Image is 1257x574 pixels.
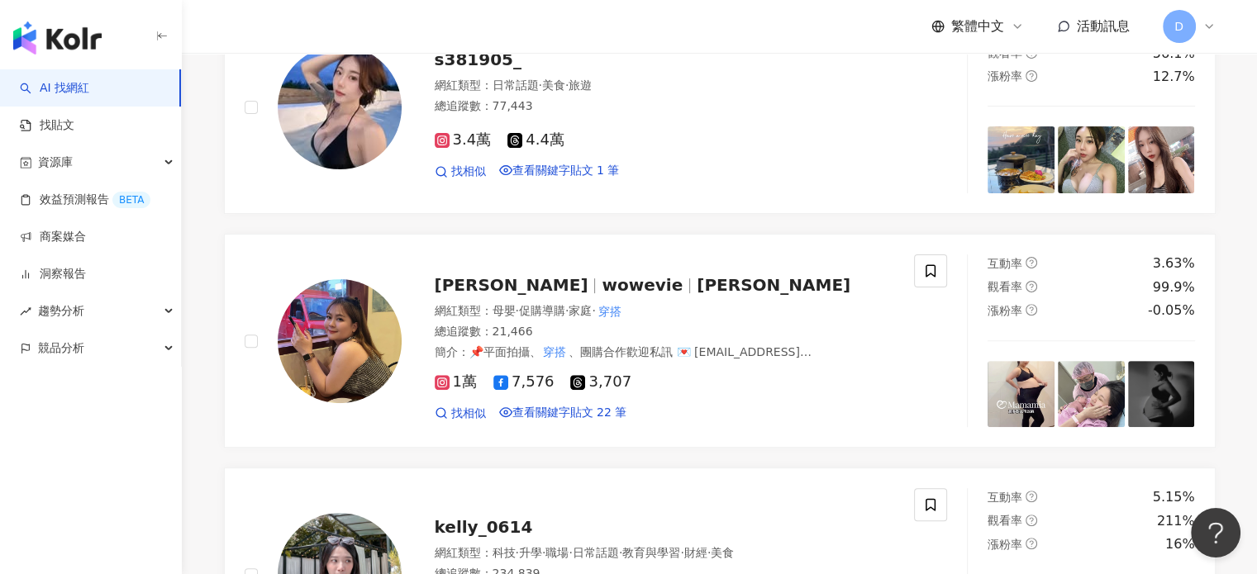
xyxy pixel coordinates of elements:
[38,330,84,367] span: 競品分析
[435,164,486,180] a: 找相似
[988,538,1022,551] span: 漲粉率
[278,45,402,169] img: KOL Avatar
[711,546,734,559] span: 美食
[697,275,850,295] span: [PERSON_NAME]
[1128,361,1195,428] img: post-image
[988,491,1022,504] span: 互動率
[435,345,812,375] span: 、團購合作歡迎私訊 💌 [EMAIL_ADDRESS][DOMAIN_NAME] #evieootd #eviemodel日記 #evie尋找神褲
[1191,508,1240,557] iframe: Help Scout Beacon - Open
[569,304,592,317] span: 家庭
[1165,535,1195,553] div: 16%
[20,80,89,97] a: searchAI 找網紅
[542,546,545,559] span: ·
[20,306,31,317] span: rise
[451,406,486,422] span: 找相似
[988,361,1055,428] img: post-image
[988,69,1022,83] span: 漲粉率
[569,78,592,92] span: 旅遊
[565,304,569,317] span: ·
[499,406,627,422] a: 查看關鍵字貼文 22 筆
[20,117,74,134] a: 找貼文
[1026,538,1037,549] span: question-circle
[512,406,627,419] span: 查看關鍵字貼文 22 筆
[278,279,402,403] img: KOL Avatar
[619,546,622,559] span: ·
[569,546,572,559] span: ·
[493,373,555,391] span: 7,576
[539,78,542,92] span: ·
[435,78,895,94] div: 網紅類型 ：
[1148,301,1195,320] div: -0.05%
[1153,68,1195,86] div: 12.7%
[1153,488,1195,506] div: 5.15%
[224,234,1216,448] a: KOL Avatar[PERSON_NAME]wowevie[PERSON_NAME]網紅類型：母嬰·促購導購·家庭·穿搭總追蹤數：21,466簡介：📌平面拍攝、穿搭、團購合作歡迎私訊 💌 [E...
[493,78,539,92] span: 日常話題
[516,304,519,317] span: ·
[1026,304,1037,315] span: question-circle
[20,192,150,208] a: 效益預測報告BETA
[512,164,620,177] span: 查看關鍵字貼文 1 筆
[435,343,812,374] span: 簡介 ：
[519,546,542,559] span: 升學
[435,406,486,422] a: 找相似
[435,98,895,115] div: 總追蹤數 ： 77,443
[1058,126,1125,193] img: post-image
[20,229,86,245] a: 商案媒合
[1026,281,1037,292] span: question-circle
[507,131,564,149] span: 4.4萬
[435,275,588,295] span: [PERSON_NAME]
[541,343,569,361] mark: 穿搭
[565,78,569,92] span: ·
[516,546,519,559] span: ·
[435,131,492,149] span: 3.4萬
[435,373,477,391] span: 1萬
[38,144,73,181] span: 資源庫
[988,126,1055,193] img: post-image
[988,257,1022,270] span: 互動率
[20,266,86,282] a: 洞察報告
[435,545,895,562] div: 網紅類型 ：
[622,546,680,559] span: 教育與學習
[435,517,533,537] span: kelly_0614
[680,546,683,559] span: ·
[469,345,541,358] span: 📌平面拍攝、
[435,303,895,320] div: 網紅類型 ：
[1128,126,1195,193] img: post-image
[435,50,521,69] span: s381905_
[988,514,1022,527] span: 觀看率
[38,292,84,330] span: 趨勢分析
[684,546,707,559] span: 財經
[451,164,486,180] span: 找相似
[602,275,683,295] span: wowevie
[592,304,595,317] span: ·
[519,304,565,317] span: 促購導購
[1077,18,1130,34] span: 活動訊息
[988,280,1022,293] span: 觀看率
[493,304,516,317] span: 母嬰
[1026,515,1037,526] span: question-circle
[596,302,624,320] mark: 穿搭
[13,21,102,55] img: logo
[545,546,569,559] span: 職場
[1153,278,1195,296] div: 99.9%
[542,78,565,92] span: 美食
[1026,491,1037,502] span: question-circle
[707,546,711,559] span: ·
[1174,17,1183,36] span: D
[570,373,631,391] span: 3,707
[988,304,1022,317] span: 漲粉率
[1157,512,1195,530] div: 211%
[573,546,619,559] span: 日常話題
[499,164,620,180] a: 查看關鍵字貼文 1 筆
[1026,70,1037,82] span: question-circle
[1058,361,1125,428] img: post-image
[951,17,1004,36] span: 繁體中文
[1026,257,1037,268] span: question-circle
[493,546,516,559] span: 科技
[435,324,895,340] div: 總追蹤數 ： 21,466
[1153,254,1195,273] div: 3.63%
